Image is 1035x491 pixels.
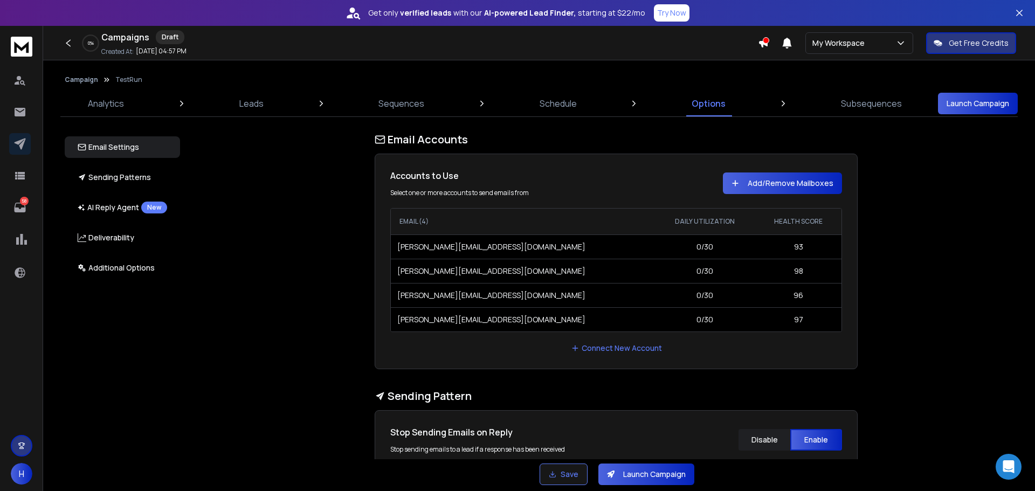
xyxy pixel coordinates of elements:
[926,32,1016,54] button: Get Free Credits
[540,97,577,110] p: Schedule
[400,8,451,18] strong: verified leads
[9,197,31,218] a: 58
[136,47,187,56] p: [DATE] 04:57 PM
[78,142,139,153] p: Email Settings
[692,97,726,110] p: Options
[841,97,902,110] p: Subsequences
[11,37,32,57] img: logo
[88,97,124,110] p: Analytics
[88,40,94,46] p: 0 %
[65,75,98,84] button: Campaign
[115,75,142,84] p: TestRun
[368,8,645,18] p: Get only with our starting at $22/mo
[20,197,29,205] p: 58
[375,132,858,147] h1: Email Accounts
[654,4,689,22] button: Try Now
[533,91,583,116] a: Schedule
[378,97,424,110] p: Sequences
[938,93,1018,114] button: Launch Campaign
[996,454,1022,480] div: Open Intercom Messenger
[685,91,732,116] a: Options
[101,31,149,44] h1: Campaigns
[834,91,908,116] a: Subsequences
[156,30,184,44] div: Draft
[11,463,32,485] button: H
[657,8,686,18] p: Try Now
[372,91,431,116] a: Sequences
[101,47,134,56] p: Created At:
[949,38,1009,49] p: Get Free Credits
[812,38,869,49] p: My Workspace
[239,97,264,110] p: Leads
[484,8,576,18] strong: AI-powered Lead Finder,
[65,136,180,158] button: Email Settings
[233,91,270,116] a: Leads
[81,91,130,116] a: Analytics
